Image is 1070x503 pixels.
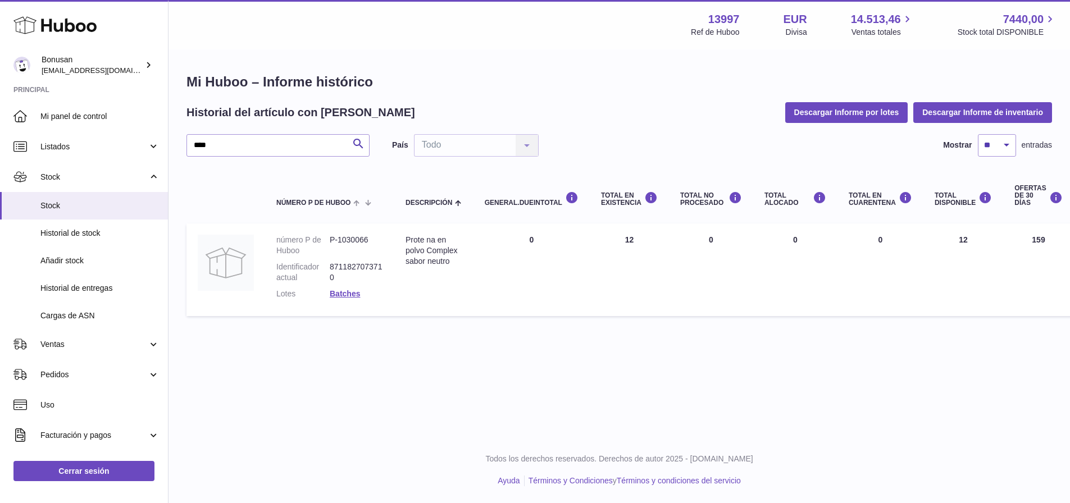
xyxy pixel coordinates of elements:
[1022,140,1052,150] span: entradas
[186,105,415,120] h2: Historial del artículo con [PERSON_NAME]
[923,223,1003,315] td: 12
[40,339,148,350] span: Ventas
[276,199,350,207] span: número P de Huboo
[851,12,914,38] a: 14.513,46 Ventas totales
[849,191,912,207] div: Total en CUARENTENA
[40,255,160,266] span: Añadir stock
[392,140,408,150] label: País
[177,454,1061,464] p: Todos los derechos reservados. Derechos de autor 2025 - [DOMAIN_NAME]
[13,57,30,74] img: info@bonusan.es
[764,191,826,207] div: Total ALOCADO
[485,191,579,207] div: general.dueInTotal
[40,172,148,182] span: Stock
[406,235,462,267] div: Prote na en polvo Complex sabor neutro
[852,27,914,38] span: Ventas totales
[1003,12,1044,27] span: 7440,00
[473,223,590,315] td: 0
[786,27,807,38] div: Divisa
[406,199,452,207] span: Descripción
[40,200,160,211] span: Stock
[958,27,1057,38] span: Stock total DISPONIBLE
[753,223,837,315] td: 0
[330,262,383,283] dd: 8711827073710
[669,223,753,315] td: 0
[691,27,739,38] div: Ref de Huboo
[330,235,383,256] dd: P-1030066
[943,140,972,150] label: Mostrar
[680,191,742,207] div: Total NO PROCESADO
[529,476,613,485] a: Términos y Condiciones
[40,430,148,441] span: Facturación y pagos
[878,235,883,244] span: 0
[785,102,908,122] button: Descargar Informe por lotes
[935,191,992,207] div: Total DISPONIBLE
[276,235,330,256] dt: número P de Huboo
[40,141,148,152] span: Listados
[186,73,1052,91] h1: Mi Huboo – Informe histórico
[958,12,1057,38] a: 7440,00 Stock total DISPONIBLE
[40,400,160,410] span: Uso
[783,12,807,27] strong: EUR
[40,228,160,239] span: Historial de stock
[601,191,658,207] div: Total en EXISTENCIA
[276,289,330,299] dt: Lotes
[617,476,741,485] a: Términos y condiciones del servicio
[525,475,741,486] li: y
[198,235,254,291] img: product image
[498,476,520,485] a: Ayuda
[851,12,901,27] span: 14.513,46
[913,102,1052,122] button: Descargar Informe de inventario
[708,12,740,27] strong: 13997
[276,262,330,283] dt: Identificador actual
[40,283,160,294] span: Historial de entregas
[40,111,160,122] span: Mi panel de control
[40,310,160,321] span: Cargas de ASN
[330,289,360,298] a: Batches
[13,461,154,481] a: Cerrar sesión
[590,223,669,315] td: 12
[1014,185,1062,207] div: OFERTAS DE 30 DÍAS
[42,66,165,75] span: [EMAIL_ADDRESS][DOMAIN_NAME]
[40,369,148,380] span: Pedidos
[42,54,143,76] div: Bonusan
